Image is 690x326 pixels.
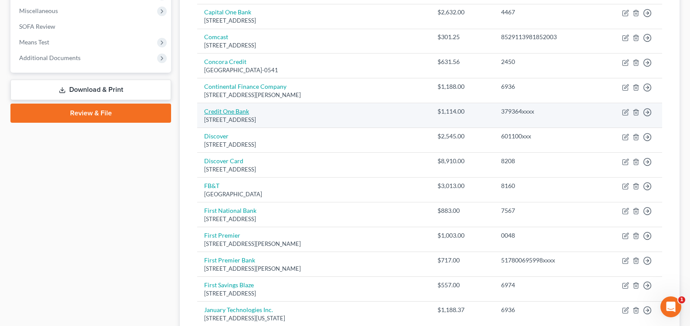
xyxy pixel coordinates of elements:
[678,296,685,303] span: 1
[204,108,249,115] a: Credit One Bank
[501,206,587,215] div: 7567
[204,17,423,25] div: [STREET_ADDRESS]
[501,82,587,91] div: 6936
[204,165,423,174] div: [STREET_ADDRESS]
[438,256,488,265] div: $717.00
[204,240,423,248] div: [STREET_ADDRESS][PERSON_NAME]
[204,141,423,149] div: [STREET_ADDRESS]
[204,182,219,189] a: FB&T
[438,82,488,91] div: $1,188.00
[501,281,587,289] div: 6974
[501,256,587,265] div: 517800695998xxxx
[438,231,488,240] div: $1,003.00
[204,157,243,165] a: Discover Card
[204,265,423,273] div: [STREET_ADDRESS][PERSON_NAME]
[204,306,273,313] a: January Technologies Inc.
[204,58,246,65] a: Concora Credit
[438,281,488,289] div: $557.00
[501,8,587,17] div: 4467
[204,289,423,298] div: [STREET_ADDRESS]
[438,181,488,190] div: $3,013.00
[204,116,423,124] div: [STREET_ADDRESS]
[501,181,587,190] div: 8160
[204,232,240,239] a: First Premier
[204,207,256,214] a: First National Bank
[204,33,228,40] a: Comcast
[204,66,423,74] div: [GEOGRAPHIC_DATA]-0541
[438,33,488,41] div: $301.25
[501,57,587,66] div: 2450
[19,38,49,46] span: Means Test
[501,157,587,165] div: 8208
[19,7,58,14] span: Miscellaneous
[501,231,587,240] div: 0048
[501,107,587,116] div: 379364xxxx
[204,132,229,140] a: Discover
[204,215,423,223] div: [STREET_ADDRESS]
[438,306,488,314] div: $1,188.37
[204,91,423,99] div: [STREET_ADDRESS][PERSON_NAME]
[19,54,81,61] span: Additional Documents
[10,104,171,123] a: Review & File
[501,306,587,314] div: 6936
[204,41,423,50] div: [STREET_ADDRESS]
[10,80,171,100] a: Download & Print
[438,157,488,165] div: $8,910.00
[204,83,286,90] a: Continental Finance Company
[204,190,423,198] div: [GEOGRAPHIC_DATA]
[204,281,254,289] a: First Savings Blaze
[204,8,251,16] a: Capital One Bank
[204,256,255,264] a: First Premier Bank
[12,19,171,34] a: SOFA Review
[204,314,423,323] div: [STREET_ADDRESS][US_STATE]
[438,206,488,215] div: $883.00
[438,57,488,66] div: $631.56
[438,132,488,141] div: $2,545.00
[501,33,587,41] div: 8529113981852003
[438,8,488,17] div: $2,632.00
[660,296,681,317] iframe: Intercom live chat
[501,132,587,141] div: 601100xxx
[19,23,55,30] span: SOFA Review
[438,107,488,116] div: $1,114.00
